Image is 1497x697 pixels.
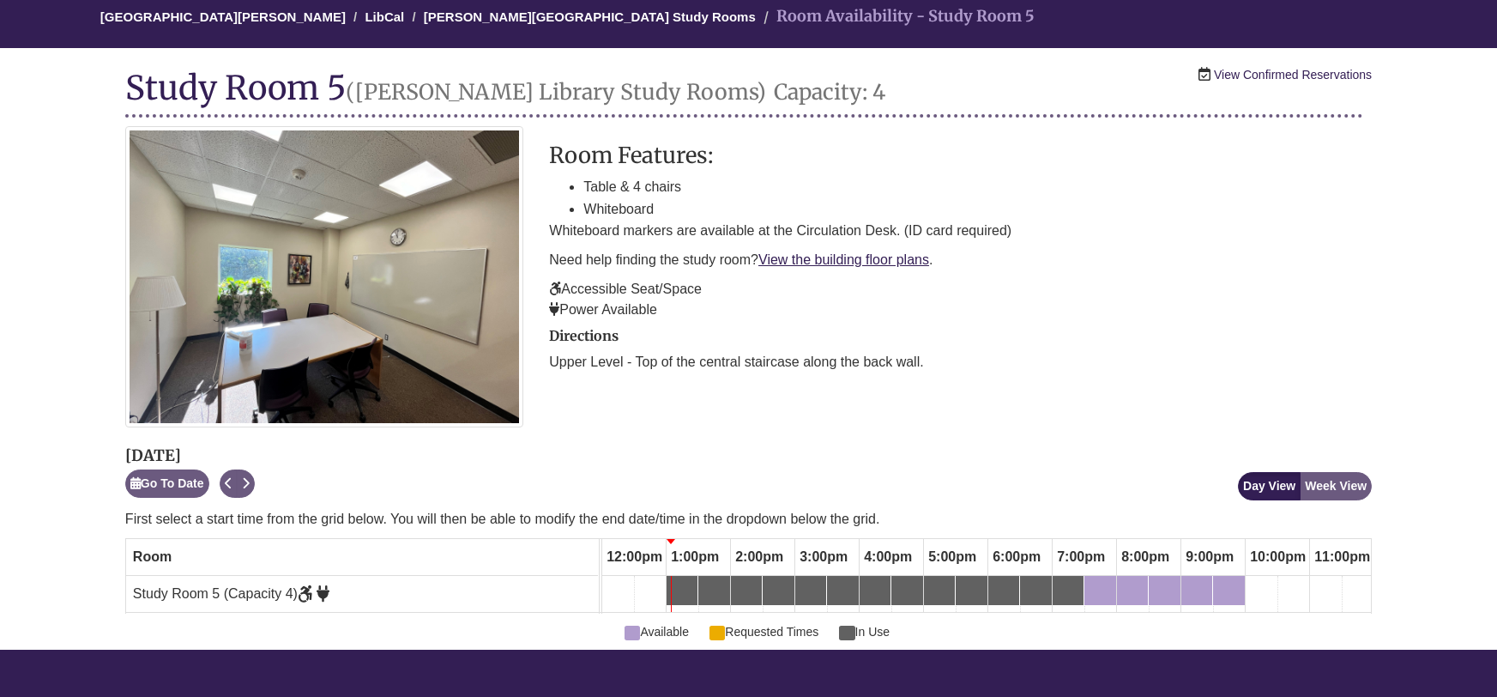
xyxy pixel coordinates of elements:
p: Accessible Seat/Space Power Available [549,279,1372,320]
a: 7:30pm Thursday, October 9, 2025 - Study Room 5 - Available [1084,576,1116,605]
img: Study Room 5 [125,126,523,427]
a: 9:30pm Thursday, October 9, 2025 - Study Room 5 - Available [1213,576,1245,605]
span: Requested Times [709,622,818,641]
p: Upper Level - Top of the central staircase along the back wall. [549,352,1372,373]
span: 10:00pm [1246,542,1310,572]
a: [GEOGRAPHIC_DATA][PERSON_NAME] [100,9,346,24]
a: 3:00pm Thursday, October 9, 2025 - Study Room 5 - In Use [795,576,826,605]
button: Next [237,470,255,498]
a: View the building floor plans [758,252,929,267]
a: 5:30pm Thursday, October 9, 2025 - Study Room 5 - In Use [956,576,987,605]
a: 6:30pm Thursday, October 9, 2025 - Study Room 5 - In Use [1020,576,1052,605]
a: 1:00pm Thursday, October 9, 2025 - Study Room 5 - In Use [667,576,697,605]
span: Room [133,549,172,564]
span: 4:00pm [860,542,916,572]
span: Available [625,622,689,641]
span: 12:00pm [602,542,667,572]
span: 2:00pm [731,542,788,572]
a: 4:00pm Thursday, October 9, 2025 - Study Room 5 - In Use [860,576,890,605]
a: 4:30pm Thursday, October 9, 2025 - Study Room 5 - In Use [891,576,923,605]
span: In Use [839,622,890,641]
a: 6:00pm Thursday, October 9, 2025 - Study Room 5 - In Use [988,576,1019,605]
a: 8:00pm Thursday, October 9, 2025 - Study Room 5 - Available [1117,576,1148,605]
li: Room Availability - Study Room 5 [759,4,1035,29]
span: Study Room 5 (Capacity 4) [133,586,330,601]
small: Capacity: 4 [774,78,885,106]
button: Go To Date [125,470,209,498]
p: Need help finding the study room? . [549,250,1372,270]
div: directions [549,329,1372,373]
a: 1:30pm Thursday, October 9, 2025 - Study Room 5 - In Use [698,576,730,605]
button: Day View [1238,472,1301,500]
span: 9:00pm [1181,542,1238,572]
small: ([PERSON_NAME] Library Study Rooms) [346,78,766,106]
a: 5:00pm Thursday, October 9, 2025 - Study Room 5 - In Use [924,576,955,605]
a: 2:00pm Thursday, October 9, 2025 - Study Room 5 - In Use [731,576,762,605]
a: 9:00pm Thursday, October 9, 2025 - Study Room 5 - Available [1181,576,1212,605]
h3: Room Features: [549,143,1372,167]
button: Previous [220,470,238,498]
span: 8:00pm [1117,542,1174,572]
span: 6:00pm [988,542,1045,572]
li: Table & 4 chairs [583,176,1372,198]
a: [PERSON_NAME][GEOGRAPHIC_DATA] Study Rooms [424,9,756,24]
a: 8:30pm Thursday, October 9, 2025 - Study Room 5 - Available [1149,576,1180,605]
p: Whiteboard markers are available at the Circulation Desk. (ID card required) [549,221,1372,241]
a: View Confirmed Reservations [1214,65,1372,84]
button: Week View [1300,472,1372,500]
li: Whiteboard [583,198,1372,221]
h2: Directions [549,329,1372,344]
a: LibCal [365,9,404,24]
span: 7:00pm [1053,542,1109,572]
div: description [549,143,1372,319]
a: 2:30pm Thursday, October 9, 2025 - Study Room 5 - In Use [763,576,794,605]
a: 7:00pm Thursday, October 9, 2025 - Study Room 5 - In Use [1053,576,1084,605]
span: 1:00pm [667,542,723,572]
span: 11:00pm [1310,542,1374,572]
h2: [DATE] [125,447,255,464]
h1: Study Room 5 [125,70,1363,118]
a: 3:30pm Thursday, October 9, 2025 - Study Room 5 - In Use [827,576,859,605]
p: First select a start time from the grid below. You will then be able to modify the end date/time ... [125,509,1372,530]
span: 5:00pm [924,542,981,572]
span: 3:00pm [795,542,852,572]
